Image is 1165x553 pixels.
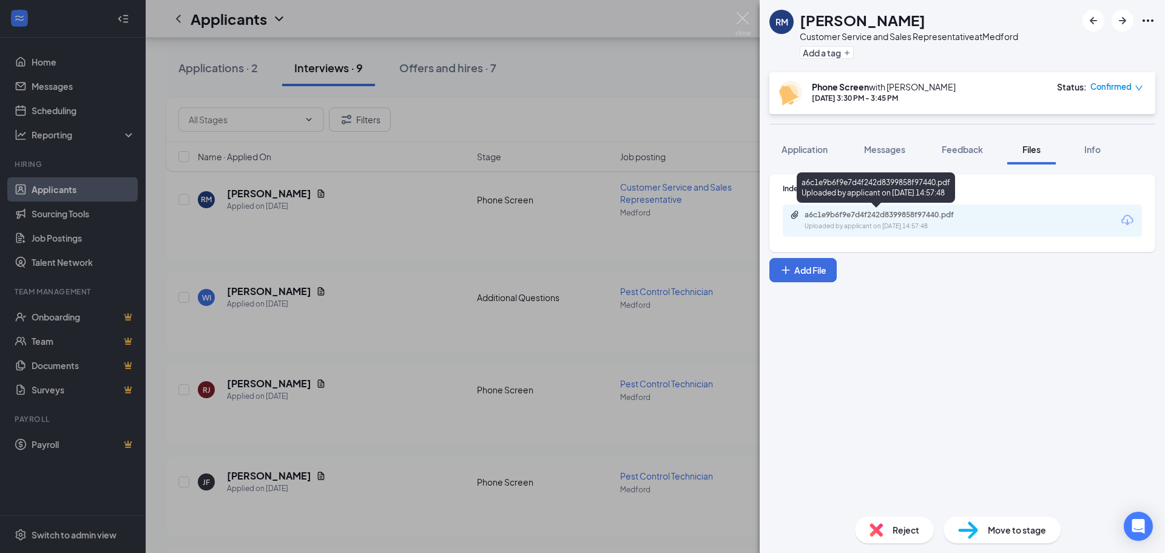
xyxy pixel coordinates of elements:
svg: Download [1120,213,1135,228]
button: ArrowRight [1112,10,1133,32]
span: Messages [864,144,905,155]
div: Uploaded by applicant on [DATE] 14:57:48 [805,222,987,231]
button: ArrowLeftNew [1082,10,1104,32]
span: Application [782,144,828,155]
div: with [PERSON_NAME] [812,81,956,93]
span: Move to stage [988,523,1046,537]
svg: Paperclip [790,210,800,220]
b: Phone Screen [812,81,869,92]
div: Open Intercom Messenger [1124,512,1153,541]
button: PlusAdd a tag [800,46,854,59]
svg: Ellipses [1141,13,1155,28]
svg: ArrowLeftNew [1086,13,1101,28]
div: Indeed Resume [783,183,1142,194]
div: Status : [1057,81,1087,93]
div: a6c1e9b6f9e7d4f242d8399858f97440.pdf [805,210,974,220]
span: down [1135,84,1143,92]
svg: Plus [780,264,792,276]
span: Info [1084,144,1101,155]
h1: [PERSON_NAME] [800,10,925,30]
div: a6c1e9b6f9e7d4f242d8399858f97440.pdf Uploaded by applicant on [DATE] 14:57:48 [797,172,955,203]
div: Customer Service and Sales Representative at Medford [800,30,1018,42]
button: Add FilePlus [769,258,837,282]
div: [DATE] 3:30 PM - 3:45 PM [812,93,956,103]
span: Confirmed [1090,81,1132,93]
a: Paperclipa6c1e9b6f9e7d4f242d8399858f97440.pdfUploaded by applicant on [DATE] 14:57:48 [790,210,987,231]
svg: ArrowRight [1115,13,1130,28]
div: RM [775,16,788,28]
svg: Plus [843,49,851,56]
span: Feedback [942,144,983,155]
span: Files [1022,144,1041,155]
span: Reject [893,523,919,537]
